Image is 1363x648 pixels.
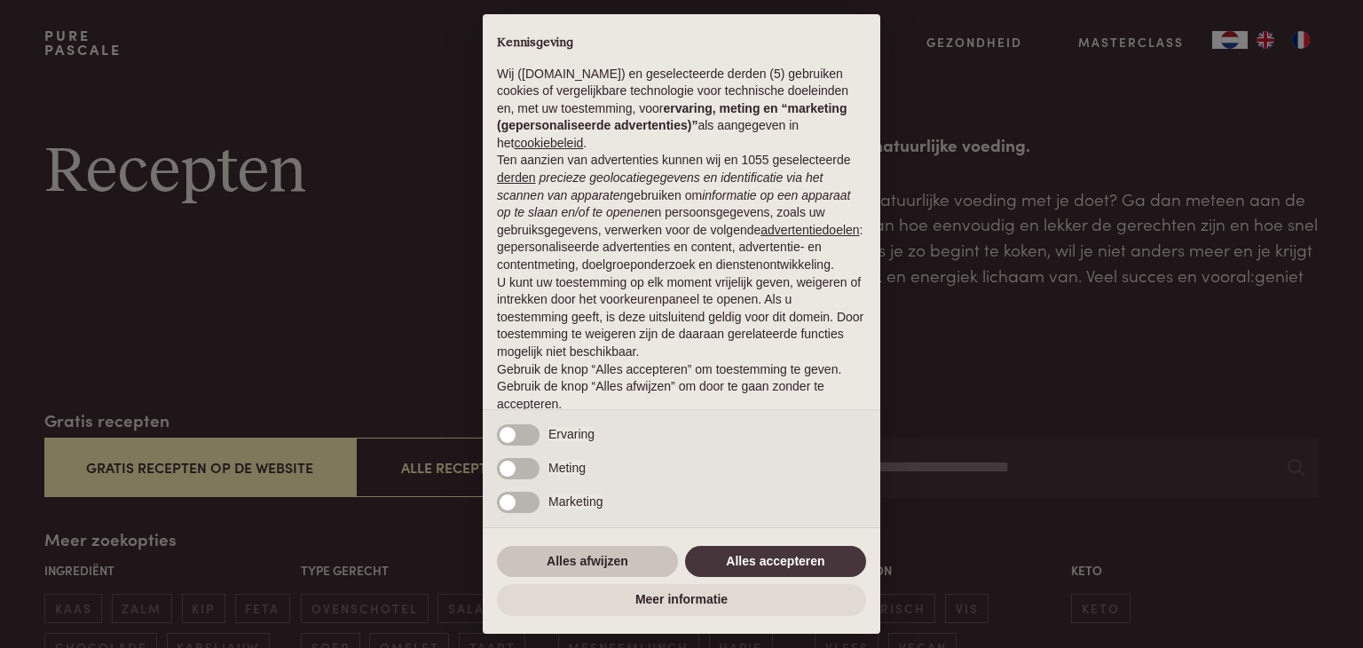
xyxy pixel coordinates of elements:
[548,427,595,441] span: Ervaring
[497,170,536,187] button: derden
[548,461,586,475] span: Meting
[497,152,866,273] p: Ten aanzien van advertenties kunnen wij en 1055 geselecteerde gebruiken om en persoonsgegevens, z...
[497,361,866,414] p: Gebruik de knop “Alles accepteren” om toestemming te geven. Gebruik de knop “Alles afwijzen” om d...
[514,136,583,150] a: cookiebeleid
[685,546,866,578] button: Alles accepteren
[497,101,847,133] strong: ervaring, meting en “marketing (gepersonaliseerde advertenties)”
[497,546,678,578] button: Alles afwijzen
[497,188,851,220] em: informatie op een apparaat op te slaan en/of te openen
[497,170,823,202] em: precieze geolocatiegegevens en identificatie via het scannen van apparaten
[497,274,866,361] p: U kunt uw toestemming op elk moment vrijelijk geven, weigeren of intrekken door het voorkeurenpan...
[497,36,866,51] h2: Kennisgeving
[760,222,859,240] button: advertentiedoelen
[497,584,866,616] button: Meer informatie
[497,66,866,153] p: Wij ([DOMAIN_NAME]) en geselecteerde derden (5) gebruiken cookies of vergelijkbare technologie vo...
[548,494,603,509] span: Marketing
